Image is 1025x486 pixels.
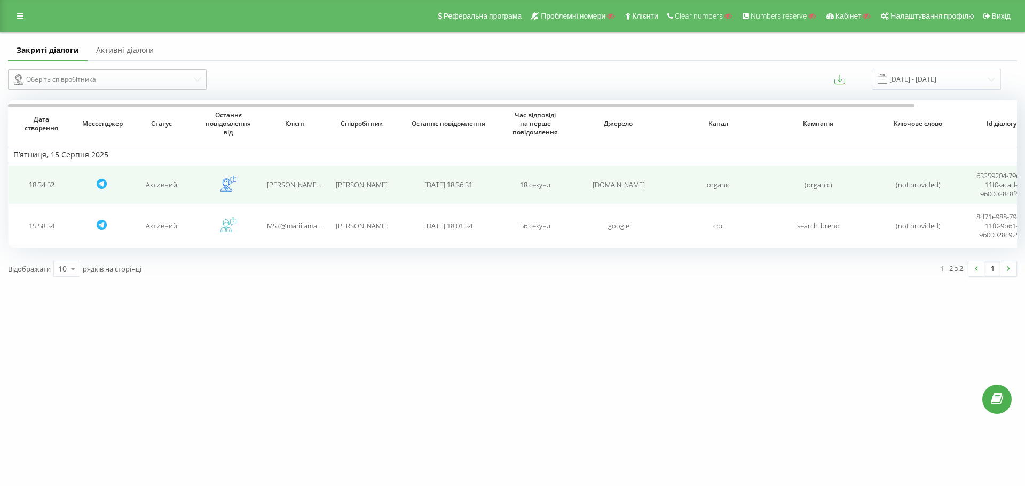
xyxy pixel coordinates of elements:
[83,264,141,274] span: рядків на сторінці
[88,40,162,61] a: Активні діалоги
[14,73,192,86] div: Оберіть співробітника
[896,221,941,230] span: (not provided)
[424,180,472,189] span: [DATE] 18:36:31
[405,119,492,128] span: Останнє повідомлення
[890,12,974,20] span: Налаштування профілю
[608,221,629,230] span: google
[675,12,723,20] span: Clear numbers
[8,206,75,245] td: 15:58:34
[878,119,958,128] span: Ключове слово
[751,12,807,20] span: Numbers reserve
[896,180,941,189] span: (not provided)
[940,263,963,274] div: 1 - 2 з 2
[797,221,840,230] span: search_brend
[16,115,67,132] span: Дата створення
[8,40,88,61] a: Закриті діалоги
[578,119,658,128] span: Джерело
[510,111,561,136] span: Час відповіді на перше повідомлення
[267,221,329,230] span: MS (@mariiiamariia)
[270,119,320,128] span: Клієнт
[541,12,605,20] span: Проблемні номери
[336,180,388,189] span: [PERSON_NAME]
[593,180,645,189] span: [DOMAIN_NAME]
[424,221,472,230] span: [DATE] 18:01:34
[336,119,387,128] span: Співробітник
[82,119,121,128] span: Мессенджер
[713,221,724,230] span: cpc
[8,165,75,204] td: 18:34:52
[678,119,758,128] span: Канал
[502,206,569,245] td: 56 секунд
[707,180,730,189] span: organic
[203,111,254,136] span: Останнє повідомлення від
[8,264,51,274] span: Відображати
[267,180,354,189] span: [PERSON_NAME] (@julldem)
[834,74,845,85] button: Експортувати повідомлення
[58,264,67,274] div: 10
[984,261,1000,276] a: 1
[805,180,832,189] span: (organic)
[778,119,858,128] span: Кампанія
[136,119,187,128] span: Статус
[128,206,195,245] td: Активний
[835,12,862,20] span: Кабінет
[992,12,1011,20] span: Вихід
[128,165,195,204] td: Активний
[444,12,522,20] span: Реферальна програма
[336,221,388,230] span: [PERSON_NAME]
[632,12,658,20] span: Клієнти
[502,165,569,204] td: 18 секунд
